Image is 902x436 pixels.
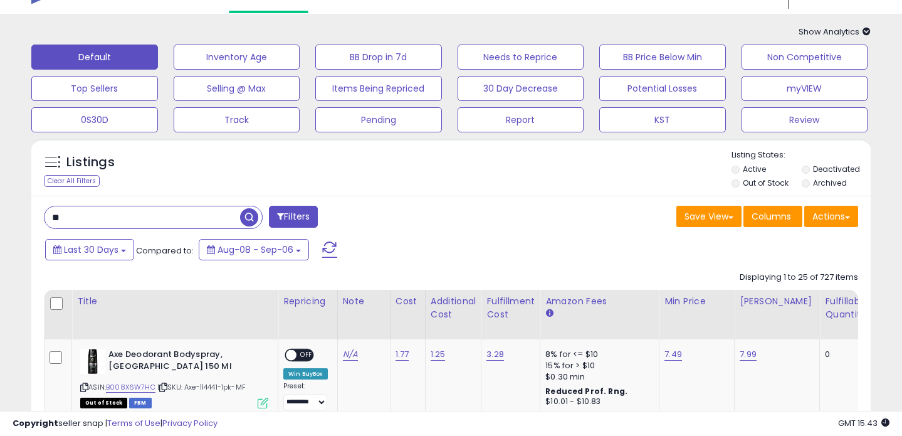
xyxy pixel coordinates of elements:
b: Axe Deodorant Bodyspray, [GEOGRAPHIC_DATA] 150 Ml [108,349,261,375]
button: Default [31,45,158,70]
button: Inventory Age [174,45,300,70]
a: B008X6W7HC [106,382,155,393]
div: Displaying 1 to 25 of 727 items [740,272,858,284]
div: Clear All Filters [44,175,100,187]
button: Save View [676,206,742,227]
div: 0 [825,349,864,360]
div: $0.30 min [545,371,649,383]
small: Amazon Fees. [545,308,553,319]
img: 31om8XkCk6L._SL40_.jpg [80,349,105,374]
span: Aug-08 - Sep-06 [218,243,293,256]
span: Show Analytics [799,26,871,38]
span: Last 30 Days [64,243,118,256]
div: Min Price [664,295,729,308]
label: Out of Stock [743,178,789,188]
div: Repricing [283,295,332,308]
button: Pending [315,107,442,132]
button: Track [174,107,300,132]
span: 2025-10-7 15:43 GMT [838,417,889,429]
a: 7.49 [664,348,682,361]
span: Compared to: [136,245,194,257]
button: Potential Losses [599,76,726,101]
button: Top Sellers [31,76,158,101]
button: myVIEW [742,76,868,101]
div: Cost [396,295,420,308]
span: OFF [296,350,317,361]
button: Report [458,107,584,132]
div: Fulfillment Cost [486,295,535,321]
div: seller snap | | [13,418,218,430]
button: Filters [269,206,318,228]
div: ASIN: [80,349,268,407]
div: Amazon Fees [545,295,654,308]
div: $10.01 - $10.83 [545,396,649,407]
button: Selling @ Max [174,76,300,101]
a: 7.99 [740,348,757,361]
p: Listing States: [732,149,871,161]
div: Fulfillable Quantity [825,295,868,321]
label: Active [743,164,766,174]
span: FBM [129,398,152,408]
button: Needs to Reprice [458,45,584,70]
button: BB Drop in 7d [315,45,442,70]
button: KST [599,107,726,132]
button: Columns [743,206,802,227]
a: 1.77 [396,348,409,361]
label: Archived [813,178,847,188]
a: Terms of Use [107,417,160,429]
button: Review [742,107,868,132]
div: 15% for > $10 [545,360,649,371]
button: BB Price Below Min [599,45,726,70]
div: 8% for <= $10 [545,349,649,360]
button: Actions [804,206,858,227]
div: Win BuyBox [283,368,328,380]
button: Aug-08 - Sep-06 [199,239,309,260]
div: [PERSON_NAME] [740,295,814,308]
span: Columns [752,210,791,223]
button: Last 30 Days [45,239,134,260]
div: Additional Cost [431,295,476,321]
a: 1.25 [431,348,446,361]
strong: Copyright [13,417,58,429]
span: | SKU: Axe-114441-1pk-MF [157,382,246,392]
button: Items Being Repriced [315,76,442,101]
b: Reduced Prof. Rng. [545,386,627,396]
div: Note [343,295,385,308]
a: Privacy Policy [162,417,218,429]
button: 30 Day Decrease [458,76,584,101]
a: N/A [343,348,358,361]
a: 3.28 [486,348,504,361]
h5: Listings [66,154,115,171]
label: Deactivated [813,164,860,174]
span: All listings that are currently out of stock and unavailable for purchase on Amazon [80,398,127,408]
button: Non Competitive [742,45,868,70]
button: 0S30D [31,107,158,132]
div: Title [77,295,273,308]
div: Preset: [283,382,328,410]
